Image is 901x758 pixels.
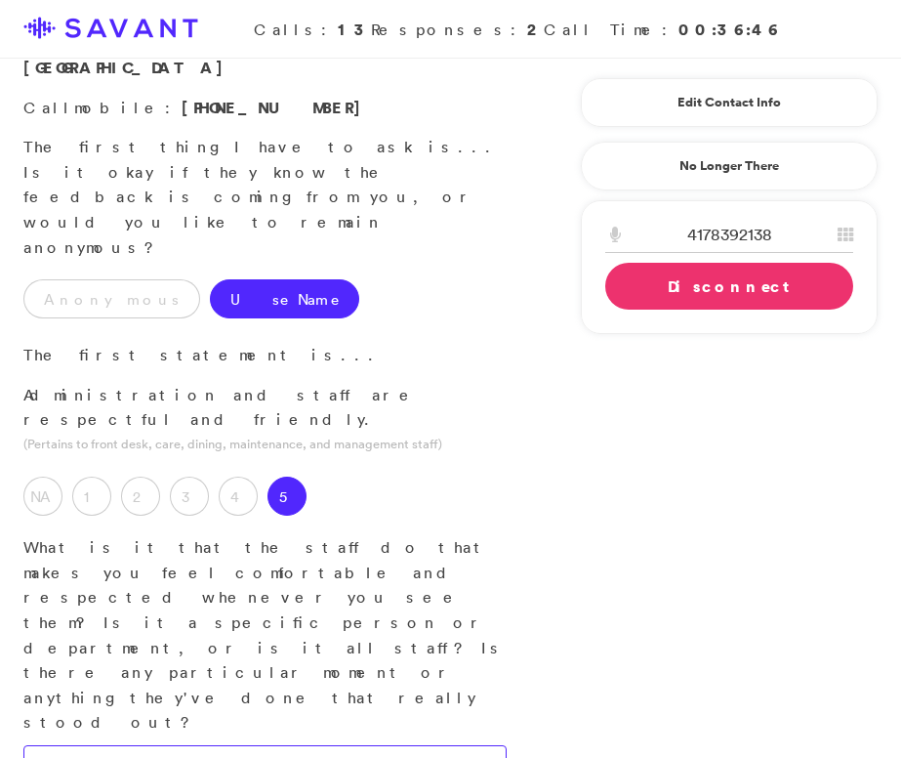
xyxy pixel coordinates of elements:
[605,87,853,118] a: Edit Contact Info
[267,477,307,516] label: 5
[219,477,258,516] label: 4
[23,383,507,433] p: Administration and staff are respectful and friendly.
[527,19,544,40] strong: 2
[23,435,507,453] p: (Pertains to front desk, care, dining, maintenance, and management staff)
[170,477,209,516] label: 3
[23,135,507,260] p: The first thing I have to ask is... Is it okay if they know the feedback is coming from you, or w...
[581,142,878,190] a: No Longer There
[23,279,200,318] label: Anonymous
[121,477,160,516] label: 2
[23,31,341,78] strong: The Bungalows at [GEOGRAPHIC_DATA]
[23,96,507,121] p: Call :
[23,343,507,368] p: The first statement is...
[72,477,111,516] label: 1
[678,19,780,40] strong: 00:36:46
[74,98,165,117] span: mobile
[210,279,359,318] label: Use Name
[23,535,507,736] p: What is it that the staff do that makes you feel comfortable and respected whenever you see them?...
[605,263,853,310] a: Disconnect
[23,477,62,516] label: NA
[182,97,371,118] span: [PHONE_NUMBER]
[338,19,371,40] strong: 13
